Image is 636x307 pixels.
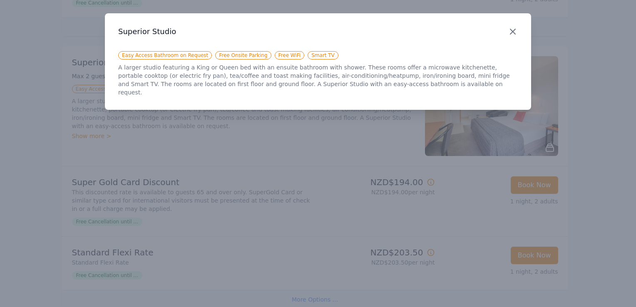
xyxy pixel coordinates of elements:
span: Easy Access Bathroom on Request [118,51,212,59]
h3: Superior Studio [118,27,518,37]
p: A larger studio featuring a King or Queen bed with an ensuite bathroom with shower. These rooms o... [118,63,518,97]
span: Smart TV [308,51,338,59]
span: Free WiFi [275,51,305,59]
span: Free Onsite Parking [215,51,271,59]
